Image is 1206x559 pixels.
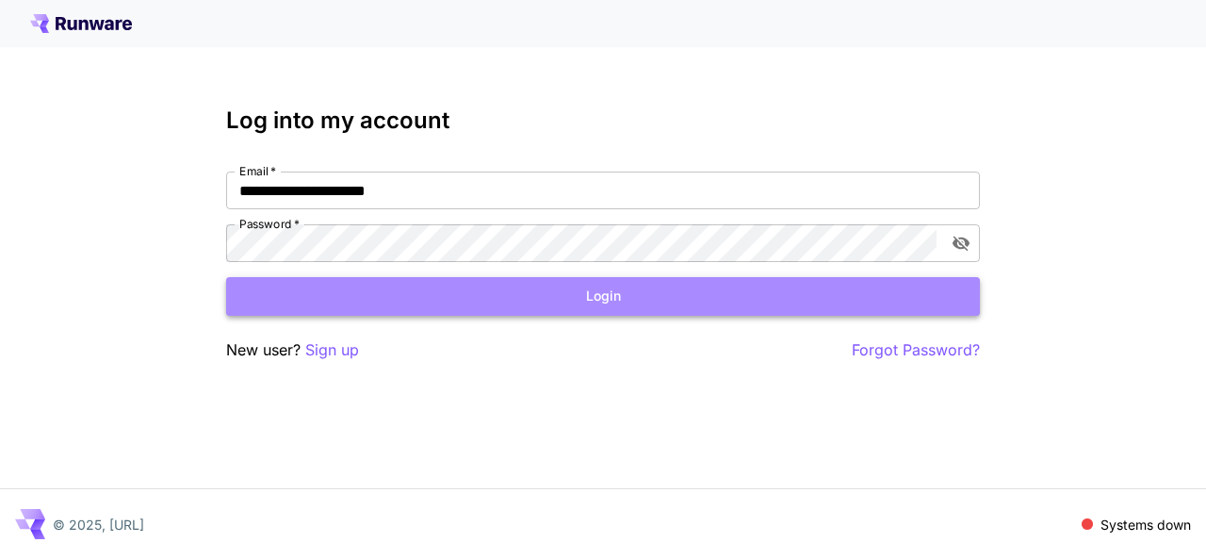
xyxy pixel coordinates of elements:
p: Systems down [1100,515,1191,534]
button: Forgot Password? [852,338,980,362]
button: Sign up [305,338,359,362]
p: New user? [226,338,359,362]
label: Password [239,216,300,232]
h3: Log into my account [226,107,980,134]
p: © 2025, [URL] [53,515,144,534]
button: Login [226,277,980,316]
button: toggle password visibility [944,226,978,260]
label: Email [239,163,276,179]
